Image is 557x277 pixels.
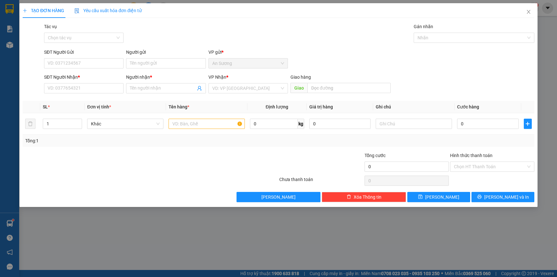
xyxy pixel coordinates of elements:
span: plus [23,8,27,13]
label: Tác vụ [44,24,57,29]
span: Giao hàng [290,75,311,80]
div: SĐT Người Gửi [44,49,124,56]
span: user-add [197,86,202,91]
th: Ghi chú [373,101,455,113]
div: Tổng: 1 [25,137,215,144]
span: kg [298,119,304,129]
button: plus [524,119,532,129]
span: Định lượng [266,104,288,109]
span: [PERSON_NAME] và In [484,194,529,201]
button: [PERSON_NAME] [237,192,321,202]
label: Hình thức thanh toán [450,153,493,158]
input: VD: Bàn, Ghế [169,119,245,129]
span: Tên hàng [169,104,189,109]
input: Dọc đường [307,83,391,93]
span: close [526,9,531,14]
span: TẠO ĐƠN HÀNG [23,8,64,13]
span: Yêu cầu xuất hóa đơn điện tử [74,8,142,13]
div: Người gửi [126,49,206,56]
button: deleteXóa Thông tin [322,192,406,202]
span: plus [524,121,531,126]
span: An Sương [212,59,284,68]
label: Gán nhãn [414,24,433,29]
span: SL [43,104,48,109]
span: [PERSON_NAME] [425,194,459,201]
button: delete [25,119,35,129]
span: Tổng cước [365,153,386,158]
img: icon [74,8,79,13]
input: Ghi Chú [376,119,452,129]
span: Cước hàng [457,104,479,109]
div: Người nhận [126,74,206,81]
span: Giá trị hàng [309,104,333,109]
div: Chưa thanh toán [279,176,364,187]
span: delete [347,194,351,200]
div: SĐT Người Nhận [44,74,124,81]
span: Xóa Thông tin [354,194,381,201]
div: VP gửi [208,49,288,56]
span: Khác [91,119,160,129]
button: printer[PERSON_NAME] và In [471,192,534,202]
span: [PERSON_NAME] [261,194,296,201]
span: save [418,194,423,200]
span: Đơn vị tính [87,104,111,109]
span: printer [477,194,482,200]
span: Giao [290,83,307,93]
input: 0 [309,119,371,129]
button: Close [520,3,538,21]
button: save[PERSON_NAME] [407,192,470,202]
span: VP Nhận [208,75,226,80]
